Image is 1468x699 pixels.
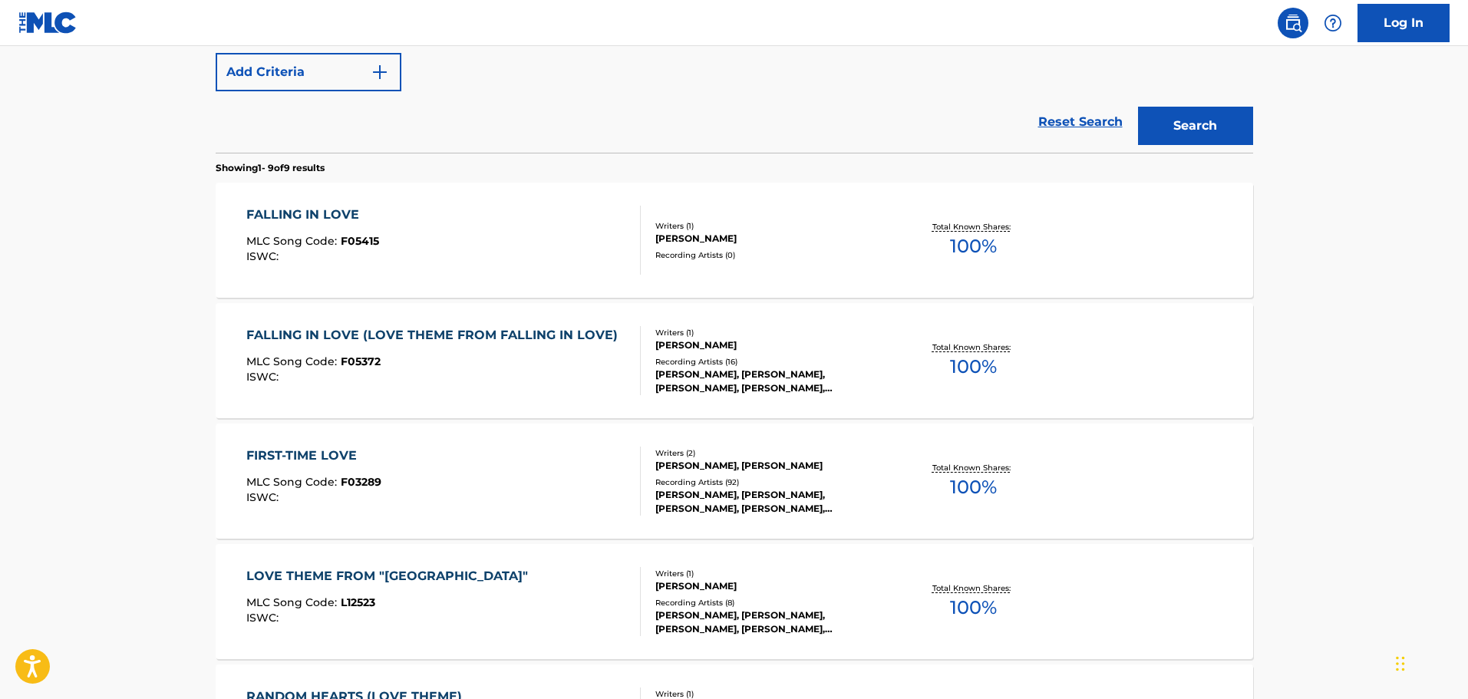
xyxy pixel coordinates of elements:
[950,353,997,381] span: 100 %
[1357,4,1450,42] a: Log In
[1396,641,1405,687] div: Drag
[341,595,375,609] span: L12523
[655,597,887,608] div: Recording Artists ( 8 )
[246,490,282,504] span: ISWC :
[246,234,341,248] span: MLC Song Code :
[1324,14,1342,32] img: help
[932,221,1014,232] p: Total Known Shares:
[246,326,625,345] div: FALLING IN LOVE (LOVE THEME FROM FALLING IN LOVE)
[1138,107,1253,145] button: Search
[655,232,887,246] div: [PERSON_NAME]
[246,475,341,489] span: MLC Song Code :
[655,338,887,352] div: [PERSON_NAME]
[341,234,379,248] span: F05415
[216,183,1253,298] a: FALLING IN LOVEMLC Song Code:F05415ISWC:Writers (1)[PERSON_NAME]Recording Artists (0)Total Known ...
[655,608,887,636] div: [PERSON_NAME], [PERSON_NAME], [PERSON_NAME], [PERSON_NAME], [PERSON_NAME]
[246,611,282,625] span: ISWC :
[932,582,1014,594] p: Total Known Shares:
[246,447,381,465] div: FIRST-TIME LOVE
[216,544,1253,659] a: LOVE THEME FROM "[GEOGRAPHIC_DATA]"MLC Song Code:L12523ISWC:Writers (1)[PERSON_NAME]Recording Art...
[216,424,1253,539] a: FIRST-TIME LOVEMLC Song Code:F03289ISWC:Writers (2)[PERSON_NAME], [PERSON_NAME]Recording Artists ...
[655,459,887,473] div: [PERSON_NAME], [PERSON_NAME]
[655,220,887,232] div: Writers ( 1 )
[216,53,401,91] button: Add Criteria
[246,567,536,585] div: LOVE THEME FROM "[GEOGRAPHIC_DATA]"
[246,354,341,368] span: MLC Song Code :
[1278,8,1308,38] a: Public Search
[655,568,887,579] div: Writers ( 1 )
[1031,105,1130,139] a: Reset Search
[246,249,282,263] span: ISWC :
[655,488,887,516] div: [PERSON_NAME], [PERSON_NAME], [PERSON_NAME], [PERSON_NAME], [PERSON_NAME], [PERSON_NAME], [PERSON...
[655,476,887,488] div: Recording Artists ( 92 )
[655,249,887,261] div: Recording Artists ( 0 )
[950,473,997,501] span: 100 %
[246,206,379,224] div: FALLING IN LOVE
[950,232,997,260] span: 100 %
[1284,14,1302,32] img: search
[371,63,389,81] img: 9d2ae6d4665cec9f34b9.svg
[341,354,381,368] span: F05372
[246,370,282,384] span: ISWC :
[655,447,887,459] div: Writers ( 2 )
[655,579,887,593] div: [PERSON_NAME]
[655,356,887,368] div: Recording Artists ( 16 )
[932,462,1014,473] p: Total Known Shares:
[246,595,341,609] span: MLC Song Code :
[18,12,78,34] img: MLC Logo
[950,594,997,622] span: 100 %
[655,368,887,395] div: [PERSON_NAME], [PERSON_NAME], [PERSON_NAME], [PERSON_NAME], [PERSON_NAME]
[216,303,1253,418] a: FALLING IN LOVE (LOVE THEME FROM FALLING IN LOVE)MLC Song Code:F05372ISWC:Writers (1)[PERSON_NAME...
[932,341,1014,353] p: Total Known Shares:
[1391,625,1468,699] iframe: Chat Widget
[341,475,381,489] span: F03289
[216,161,325,175] p: Showing 1 - 9 of 9 results
[1318,8,1348,38] div: Help
[655,327,887,338] div: Writers ( 1 )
